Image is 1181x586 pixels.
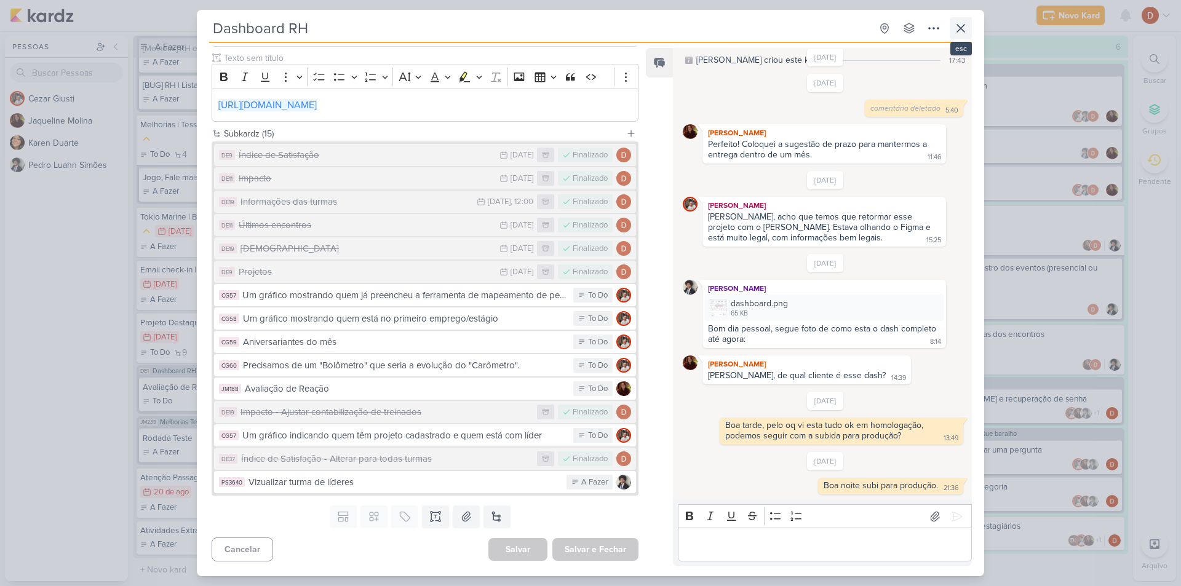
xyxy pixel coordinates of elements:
[239,172,493,186] div: Impacto
[214,401,636,423] button: DE19 Impacto - Ajustar contabilização de treinados Finalizado
[241,452,531,466] div: Índice de Satisfação - Alterar para todas turmas
[616,171,631,186] img: Davi Elias Teixeira
[488,198,511,206] div: [DATE]
[708,323,939,344] div: Bom dia pessoal, segue foto de como esta o dash completo até agora:
[243,312,567,326] div: Um gráfico mostrando quem está no primeiro emprego/estágio
[705,295,944,321] div: dashboard.png
[678,504,972,528] div: Editor toolbar
[218,99,317,111] a: [URL][DOMAIN_NAME]
[219,267,235,277] div: DE9
[214,214,636,236] button: DE11 Últimos encontros [DATE] Finalizado
[731,297,788,310] div: dashboard.png
[950,42,972,55] div: esc
[683,197,698,212] img: Cezar Giusti
[588,313,608,325] div: To Do
[705,127,944,139] div: [PERSON_NAME]
[239,148,493,162] div: Índice de Satisfação
[616,335,631,349] img: Cezar Giusti
[573,453,608,465] div: Finalizado
[708,212,933,243] div: [PERSON_NAME], acho que temos que retormar esse projeto com o [PERSON_NAME]. Estava olhando o Fig...
[616,241,631,256] img: Davi Elias Teixeira
[219,407,237,417] div: DE19
[588,290,608,302] div: To Do
[243,358,567,373] div: Precisamos de um "Bolômetro" que seria a evolução do "Carômetro".
[573,149,608,162] div: Finalizado
[239,265,493,279] div: Projetos
[249,475,560,489] div: Vizualizar turma de líderes
[243,335,567,349] div: Aniversariantes do mês
[870,104,940,113] span: comentário deletado
[511,151,533,159] div: [DATE]
[212,89,638,122] div: Editor editing area: main
[214,167,636,189] button: DE11 Impacto [DATE] Finalizado
[219,220,235,230] div: DE11
[573,220,608,232] div: Finalizado
[824,480,938,491] div: Boa noite subi para produção.
[241,405,531,419] div: Impacto - Ajustar contabilização de treinados
[573,243,608,255] div: Finalizado
[683,280,698,295] img: Pedro Luahn Simões
[219,360,239,370] div: CG60
[511,198,533,206] div: , 12:00
[616,218,631,232] img: Davi Elias Teixeira
[696,53,821,66] div: [PERSON_NAME] criou este kard
[219,454,237,464] div: DE37
[241,195,471,209] div: Informações das turmas
[511,245,533,253] div: [DATE]
[573,173,608,185] div: Finalizado
[242,288,567,303] div: Um gráfico mostrando quem já preencheu a ferramenta de mapeamento de perfil
[214,424,636,446] button: CG57 Um gráfico indicando quem têm projeto cadastrado e quem está com líder To Do
[708,139,929,160] div: Perfeito! Coloquei a sugestão de prazo para mantermos a entrega dentro de um mês.
[945,106,958,116] div: 5:40
[930,337,941,347] div: 8:14
[616,451,631,466] img: Davi Elias Teixeira
[891,373,906,383] div: 14:39
[581,477,608,489] div: A Fazer
[219,290,239,300] div: CG57
[588,430,608,442] div: To Do
[245,382,567,396] div: Avaliação de Reação
[705,282,944,295] div: [PERSON_NAME]
[731,309,788,319] div: 65 KB
[678,528,972,561] div: Editor editing area: main
[214,331,636,353] button: CG59 Aniversariantes do mês To Do
[705,199,944,212] div: [PERSON_NAME]
[708,370,886,381] div: [PERSON_NAME], de qual cliente é esse dash?
[219,314,239,323] div: CG58
[214,307,636,330] button: CG58 Um gráfico mostrando quem está no primeiro emprego/estágio To Do
[944,483,958,493] div: 21:36
[683,124,698,139] img: Jaqueline Molina
[511,175,533,183] div: [DATE]
[214,144,636,166] button: DE9 Índice de Satisfação [DATE] Finalizado
[214,191,636,213] button: DE19 Informações das turmas [DATE] , 12:00 Finalizado
[511,221,533,229] div: [DATE]
[573,266,608,279] div: Finalizado
[944,434,958,443] div: 13:49
[616,358,631,373] img: Cezar Giusti
[616,428,631,443] img: Cezar Giusti
[511,268,533,276] div: [DATE]
[219,430,239,440] div: CG57
[214,261,636,283] button: DE9 Projetos [DATE] Finalizado
[588,336,608,349] div: To Do
[214,471,636,493] button: PS3640 Vizualizar turma de líderes A Fazer
[588,360,608,372] div: To Do
[209,17,871,39] input: Kard Sem Título
[219,384,241,394] div: JM188
[214,378,636,400] button: JM188 Avaliação de Reação To Do
[705,358,909,370] div: [PERSON_NAME]
[616,264,631,279] img: Davi Elias Teixeira
[241,242,493,256] div: [DEMOGRAPHIC_DATA]
[616,148,631,162] img: Davi Elias Teixeira
[616,311,631,326] img: Cezar Giusti
[242,429,567,443] div: Um gráfico indicando quem têm projeto cadastrado e quem está com líder
[616,194,631,209] img: Davi Elias Teixeira
[212,65,638,89] div: Editor toolbar
[926,236,941,245] div: 15:25
[588,383,608,395] div: To Do
[710,299,727,317] img: FNpeYOMFFq95yACmmTHiTRa87ExmtChBwQBPYZSY.png
[214,284,636,306] button: CG57 Um gráfico mostrando quem já preencheu a ferramenta de mapeamento de perfil To Do
[221,52,638,65] input: Texto sem título
[949,55,966,66] div: 17:43
[214,354,636,376] button: CG60 Precisamos de um "Bolômetro" que seria a evolução do "Carômetro". To Do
